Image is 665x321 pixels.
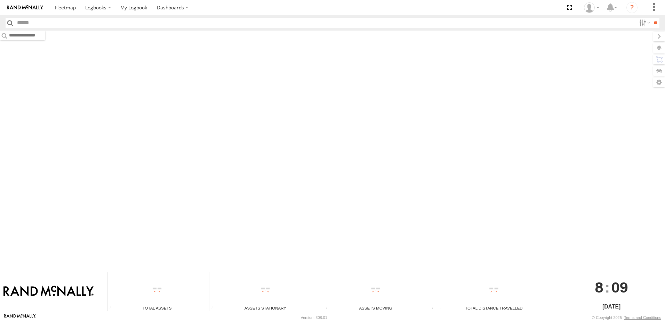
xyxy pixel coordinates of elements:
a: Terms and Conditions [624,315,661,320]
div: Assets Moving [324,305,427,311]
div: Version: 308.01 [301,315,327,320]
span: 8 [595,272,603,302]
div: Total number of Enabled Assets [107,306,118,311]
div: © Copyright 2025 - [592,315,661,320]
a: Visit our Website [4,314,36,321]
span: 09 [611,272,628,302]
div: Total distance travelled by all assets within specified date range and applied filters [430,306,441,311]
div: : [560,272,662,302]
label: Search Filter Options [636,18,651,28]
div: Total number of assets current stationary. [209,306,220,311]
label: Map Settings [653,77,665,87]
div: Total Distance Travelled [430,305,558,311]
i: ? [626,2,638,13]
img: rand-logo.svg [7,5,43,10]
div: Total Assets [107,305,207,311]
div: Vaughan Aujard [582,2,602,13]
div: Total number of assets current in transit. [324,306,335,311]
div: Assets Stationary [209,305,321,311]
img: Rand McNally [3,286,94,297]
div: [DATE] [560,303,662,311]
